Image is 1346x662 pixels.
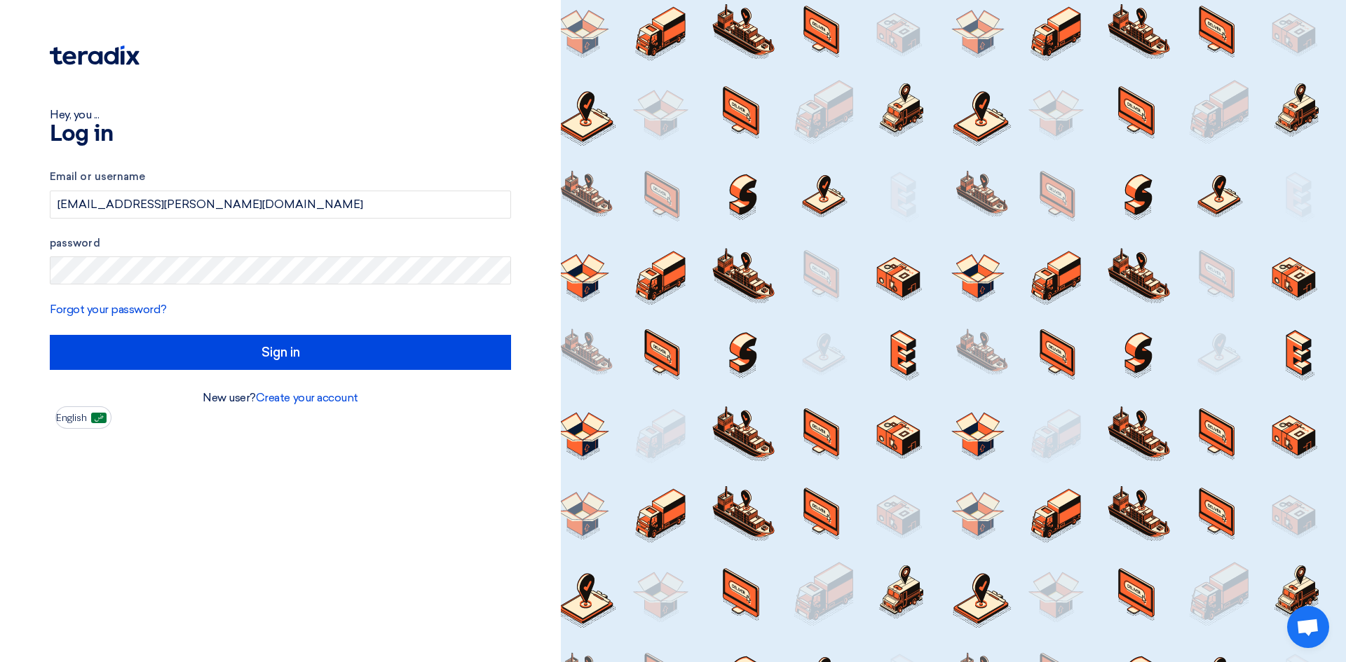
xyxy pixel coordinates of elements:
[50,46,140,65] img: Teradix logo
[50,108,99,121] font: Hey, you ...
[203,391,256,404] font: New user?
[56,412,87,424] font: English
[50,191,511,219] input: Enter your business email or username
[55,406,111,429] button: English
[50,170,145,183] font: Email or username
[50,123,113,146] font: Log in
[91,413,107,423] img: ar-AR.png
[1287,606,1329,648] div: Open chat
[50,237,100,249] font: password
[50,303,167,316] a: Forgot your password?
[256,391,358,404] a: Create your account
[50,335,511,370] input: Sign in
